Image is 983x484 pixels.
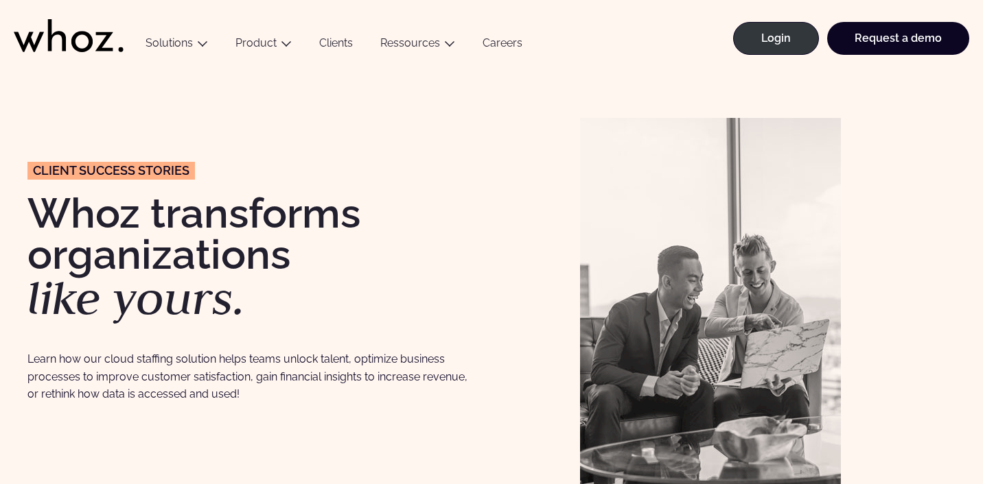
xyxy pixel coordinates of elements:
button: Solutions [132,36,222,55]
em: like yours. [27,267,245,328]
a: Login [733,22,819,55]
a: Careers [469,36,536,55]
button: Product [222,36,305,55]
a: Request a demo [827,22,969,55]
button: Ressources [367,36,469,55]
span: CLIENT success stories [33,165,189,177]
h1: Whoz transforms organizations [27,193,478,322]
p: Learn how our cloud staffing solution helps teams unlock talent, optimize business processes to i... [27,350,478,402]
a: Product [235,36,277,49]
a: Ressources [380,36,440,49]
a: Clients [305,36,367,55]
